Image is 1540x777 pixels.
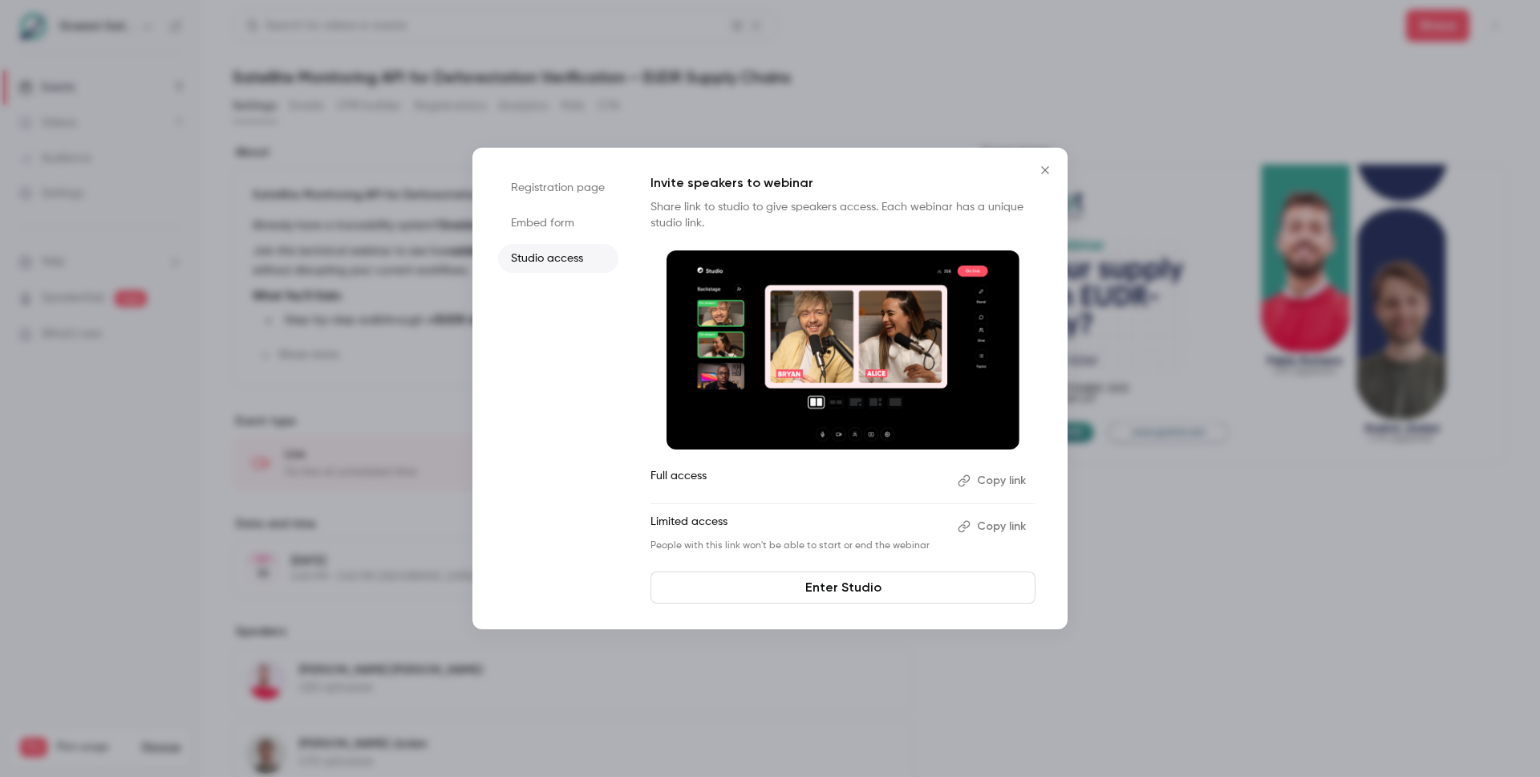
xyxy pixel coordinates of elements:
li: Registration page [498,173,618,202]
p: Limited access [650,514,945,539]
button: Close [1029,154,1061,186]
li: Embed form [498,209,618,238]
button: Copy link [951,468,1035,494]
a: Enter Studio [650,572,1035,604]
li: Studio access [498,244,618,273]
p: Invite speakers to webinar [650,173,1035,193]
p: Full access [650,468,945,494]
button: Copy link [951,514,1035,539]
p: People with this link won't be able to start or end the webinar [650,539,945,552]
img: Invite speakers to webinar [667,250,1019,450]
p: Share link to studio to give speakers access. Each webinar has a unique studio link. [650,199,1035,231]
